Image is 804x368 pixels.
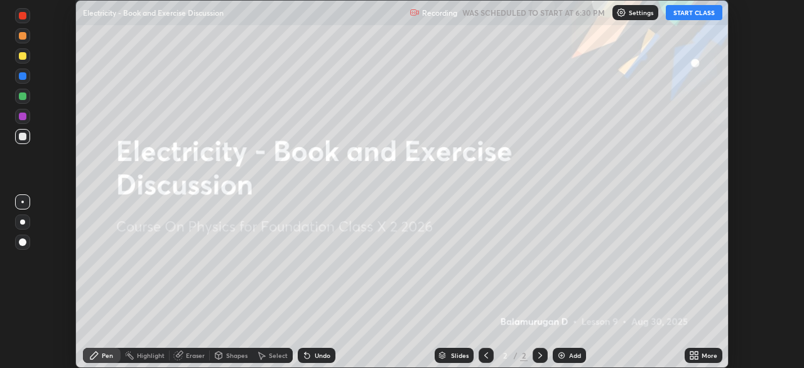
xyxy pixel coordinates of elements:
div: Eraser [186,352,205,359]
p: Settings [629,9,653,16]
div: Shapes [226,352,247,359]
div: Undo [315,352,330,359]
div: Select [269,352,288,359]
div: Slides [451,352,469,359]
div: More [702,352,717,359]
div: 2 [499,352,511,359]
p: Electricity - Book and Exercise Discussion [83,8,224,18]
div: 2 [520,350,528,361]
img: recording.375f2c34.svg [410,8,420,18]
img: class-settings-icons [616,8,626,18]
div: Highlight [137,352,165,359]
div: Add [569,352,581,359]
div: Pen [102,352,113,359]
div: / [514,352,518,359]
h5: WAS SCHEDULED TO START AT 6:30 PM [462,7,605,18]
button: START CLASS [666,5,722,20]
img: add-slide-button [557,350,567,360]
p: Recording [422,8,457,18]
